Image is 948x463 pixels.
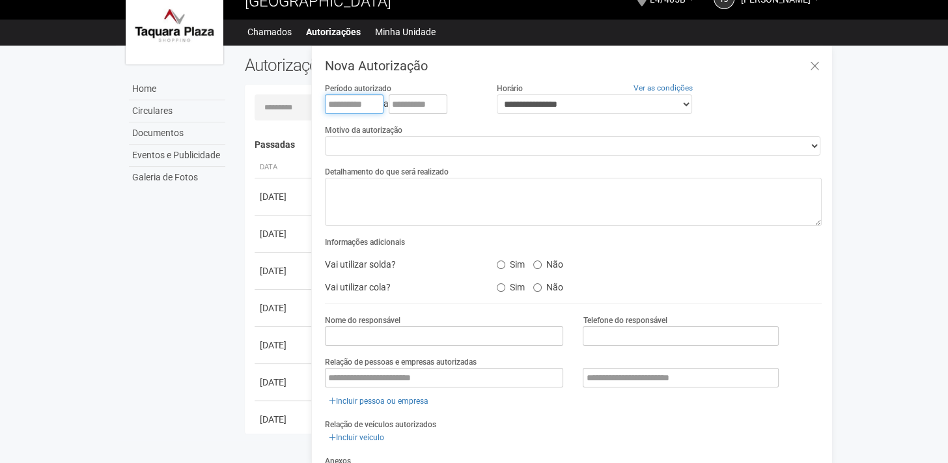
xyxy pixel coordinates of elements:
div: Vai utilizar solda? [315,255,487,274]
div: Vai utilizar cola? [315,277,487,297]
a: Galeria de Fotos [129,167,225,188]
div: [DATE] [260,190,308,203]
div: [DATE] [260,302,308,315]
label: Relação de pessoas e empresas autorizadas [325,356,477,368]
label: Sim [497,277,525,293]
th: Data [255,157,313,178]
label: Não [533,255,563,270]
label: Nome do responsável [325,315,400,326]
label: Telefone do responsável [583,315,667,326]
label: Informações adicionais [325,236,405,248]
a: Minha Unidade [375,23,436,41]
input: Não [533,283,542,292]
div: [DATE] [260,339,308,352]
a: Autorizações [306,23,361,41]
label: Horário [497,83,523,94]
a: Circulares [129,100,225,122]
a: Home [129,78,225,100]
label: Período autorizado [325,83,391,94]
label: Sim [497,255,525,270]
a: Incluir pessoa ou empresa [325,394,432,408]
input: Sim [497,260,505,269]
input: Sim [497,283,505,292]
h2: Autorizações [245,55,523,75]
div: a [325,94,477,114]
a: Documentos [129,122,225,145]
label: Detalhamento do que será realizado [325,166,449,178]
input: Não [533,260,542,269]
a: Chamados [247,23,292,41]
h3: Nova Autorização [325,59,822,72]
label: Não [533,277,563,293]
a: Eventos e Publicidade [129,145,225,167]
a: Incluir veículo [325,430,388,445]
label: Relação de veículos autorizados [325,419,436,430]
div: [DATE] [260,227,308,240]
label: Motivo da autorização [325,124,402,136]
div: [DATE] [260,413,308,426]
h4: Passadas [255,140,813,150]
a: Ver as condições [634,83,693,92]
div: [DATE] [260,376,308,389]
div: [DATE] [260,264,308,277]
